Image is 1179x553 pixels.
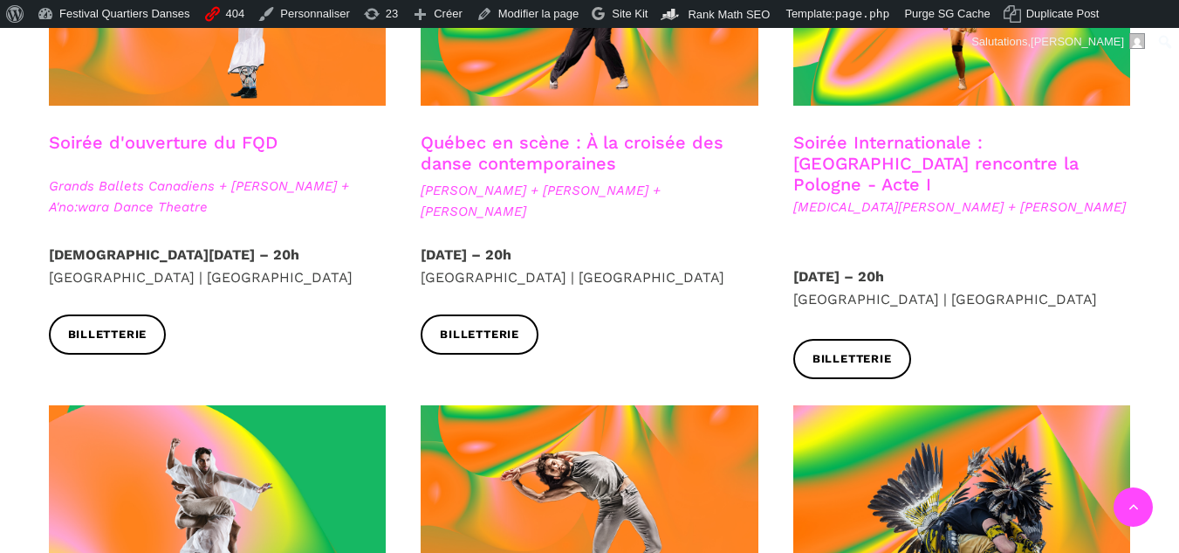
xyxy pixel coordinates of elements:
[421,132,723,174] a: Québec en scène : À la croisée des danse contemporaines
[421,315,538,354] a: Billetterie
[49,246,299,263] strong: [DEMOGRAPHIC_DATA][DATE] – 20h
[49,244,387,288] p: [GEOGRAPHIC_DATA] | [GEOGRAPHIC_DATA]
[793,197,1131,218] span: [MEDICAL_DATA][PERSON_NAME] + [PERSON_NAME]
[835,7,890,20] span: page.php
[421,246,511,263] strong: [DATE] – 20h
[965,28,1152,56] a: Salutations,
[49,132,278,153] a: Soirée d'ouverture du FQD
[793,268,884,285] strong: [DATE] – 20h
[49,176,387,218] span: Grands Ballets Canadiens + [PERSON_NAME] + A'no:wara Dance Theatre
[421,180,758,222] span: [PERSON_NAME] + [PERSON_NAME] + [PERSON_NAME]
[793,132,1079,195] a: Soirée Internationale : [GEOGRAPHIC_DATA] rencontre la Pologne - Acte I
[688,8,770,21] span: Rank Math SEO
[440,326,519,344] span: Billetterie
[612,7,648,20] span: Site Kit
[68,326,147,344] span: Billetterie
[812,350,892,369] span: Billetterie
[1031,35,1124,48] span: [PERSON_NAME]
[49,315,167,354] a: Billetterie
[421,244,758,288] p: [GEOGRAPHIC_DATA] | [GEOGRAPHIC_DATA]
[793,266,1131,310] p: [GEOGRAPHIC_DATA] | [GEOGRAPHIC_DATA]
[793,339,911,378] a: Billetterie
